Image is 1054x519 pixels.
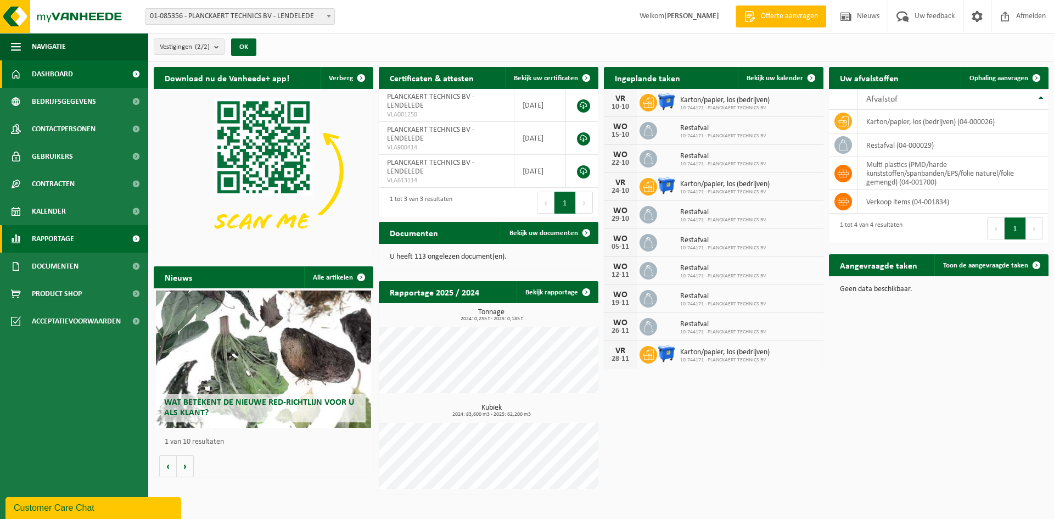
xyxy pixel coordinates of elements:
[987,217,1005,239] button: Previous
[961,67,1047,89] a: Ophaling aanvragen
[1026,217,1043,239] button: Next
[387,176,506,185] span: VLA613114
[387,159,474,176] span: PLANCKAERT TECHNICS BV - LENDELEDE
[304,266,372,288] a: Alle artikelen
[934,254,1047,276] a: Toon de aangevraagde taken
[609,159,631,167] div: 22-10
[680,152,766,161] span: Restafval
[609,263,631,271] div: WO
[514,122,566,155] td: [DATE]
[609,235,631,243] div: WO
[32,253,79,280] span: Documenten
[609,150,631,159] div: WO
[829,254,928,276] h2: Aangevraagde taken
[609,178,631,187] div: VR
[858,133,1049,157] td: restafval (04-000029)
[509,230,578,237] span: Bekijk uw documenten
[680,245,766,252] span: 10-744171 - PLANCKAERT TECHNICS BV
[858,190,1049,214] td: verkoop items (04-001834)
[384,404,598,417] h3: Kubiek
[657,344,676,363] img: WB-1100-HPE-BE-01
[384,309,598,322] h3: Tonnage
[680,301,766,308] span: 10-744171 - PLANCKAERT TECHNICS BV
[609,327,631,335] div: 26-11
[195,43,210,51] count: (2/2)
[32,280,82,308] span: Product Shop
[858,110,1049,133] td: karton/papier, los (bedrijven) (04-000026)
[609,355,631,363] div: 28-11
[387,110,506,119] span: VLA001250
[154,89,373,254] img: Download de VHEPlus App
[329,75,353,82] span: Verberg
[680,96,770,105] span: Karton/papier, los (bedrijven)
[609,94,631,103] div: VR
[680,208,766,217] span: Restafval
[609,319,631,327] div: WO
[32,60,73,88] span: Dashboard
[177,455,194,477] button: Volgende
[736,5,826,27] a: Offerte aanvragen
[387,126,474,143] span: PLANCKAERT TECHNICS BV - LENDELEDE
[32,143,73,170] span: Gebruikers
[379,222,449,243] h2: Documenten
[609,243,631,251] div: 05-11
[866,95,898,104] span: Afvalstof
[320,67,372,89] button: Verberg
[145,9,334,24] span: 01-085356 - PLANCKAERT TECHNICS BV - LENDELEDE
[609,215,631,223] div: 29-10
[554,192,576,214] button: 1
[609,207,631,215] div: WO
[505,67,597,89] a: Bekijk uw certificaten
[379,67,485,88] h2: Certificaten & attesten
[609,271,631,279] div: 12-11
[657,92,676,111] img: WB-1100-HPE-BE-01
[514,155,566,188] td: [DATE]
[384,412,598,417] span: 2024: 83,600 m3 - 2025: 62,200 m3
[5,495,183,519] iframe: chat widget
[747,75,803,82] span: Bekijk uw kalender
[609,347,631,355] div: VR
[537,192,554,214] button: Previous
[680,329,766,336] span: 10-744171 - PLANCKAERT TECHNICS BV
[738,67,822,89] a: Bekijk uw kalender
[680,320,766,329] span: Restafval
[32,225,74,253] span: Rapportage
[680,161,766,168] span: 10-744171 - PLANCKAERT TECHNICS BV
[657,176,676,195] img: WB-1100-HPE-BE-01
[664,12,719,20] strong: [PERSON_NAME]
[609,291,631,299] div: WO
[680,348,770,357] span: Karton/papier, los (bedrijven)
[32,115,96,143] span: Contactpersonen
[501,222,597,244] a: Bekijk uw documenten
[159,455,177,477] button: Vorige
[609,187,631,195] div: 24-10
[164,398,354,417] span: Wat betekent de nieuwe RED-richtlijn voor u als klant?
[609,103,631,111] div: 10-10
[32,308,121,335] span: Acceptatievoorwaarden
[514,89,566,122] td: [DATE]
[680,273,766,280] span: 10-744171 - PLANCKAERT TECHNICS BV
[680,124,766,133] span: Restafval
[154,38,225,55] button: Vestigingen(2/2)
[680,180,770,189] span: Karton/papier, los (bedrijven)
[160,39,210,55] span: Vestigingen
[145,8,335,25] span: 01-085356 - PLANCKAERT TECHNICS BV - LENDELEDE
[154,266,203,288] h2: Nieuws
[32,198,66,225] span: Kalender
[384,191,452,215] div: 1 tot 3 van 3 resultaten
[32,88,96,115] span: Bedrijfsgegevens
[32,33,66,60] span: Navigatie
[969,75,1028,82] span: Ophaling aanvragen
[680,189,770,196] span: 10-744171 - PLANCKAERT TECHNICS BV
[680,133,766,139] span: 10-744171 - PLANCKAERT TECHNICS BV
[840,286,1038,293] p: Geen data beschikbaar.
[834,216,902,241] div: 1 tot 4 van 4 resultaten
[758,11,821,22] span: Offerte aanvragen
[1005,217,1026,239] button: 1
[680,217,766,224] span: 10-744171 - PLANCKAERT TECHNICS BV
[680,357,770,364] span: 10-744171 - PLANCKAERT TECHNICS BV
[609,299,631,307] div: 19-11
[609,131,631,139] div: 15-10
[517,281,597,303] a: Bekijk rapportage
